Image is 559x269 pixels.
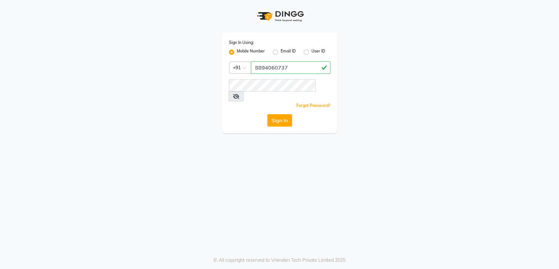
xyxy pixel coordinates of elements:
[251,61,330,74] input: Username
[237,48,265,56] label: Mobile Number
[267,114,292,127] button: Sign In
[281,48,296,56] label: Email ID
[296,103,330,108] a: Forgot Password?
[229,40,254,46] label: Sign In Using:
[253,7,306,26] img: logo1.svg
[311,48,325,56] label: User ID
[229,79,316,92] input: Username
